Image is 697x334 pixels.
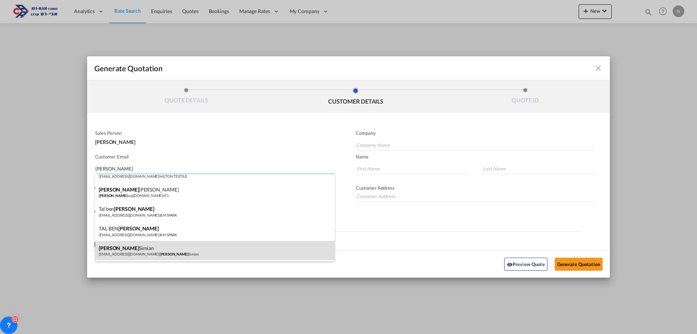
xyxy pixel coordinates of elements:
[555,258,603,271] button: Generate Quotation
[94,185,333,191] p: Contact
[95,136,333,145] div: [PERSON_NAME]
[95,154,335,160] p: Customer Email
[356,130,594,136] p: Company
[507,262,513,267] md-icon: icon-eye
[356,191,596,202] input: Customer Address
[356,185,395,191] span: Customer Address
[440,88,610,107] li: QUOTE ID
[102,88,271,107] li: QUOTE DETAILS
[482,163,596,174] input: Last Name
[356,154,610,160] p: Name
[87,56,610,278] md-dialog: Generate QuotationQUOTE ...
[95,130,333,136] p: Sales Person
[94,208,580,214] p: CC Emails
[95,163,335,174] input: Search by Customer Name/Email Id/Company
[94,217,580,231] md-chips-wrap: Chips container. Enter the text area, then type text, and press enter to add a chip.
[271,88,441,107] li: CUSTOMER DETAILS
[94,191,333,202] input: Contact Number
[94,64,163,73] span: Generate Quotation
[356,163,470,174] input: First Name
[94,241,181,248] md-checkbox: Checkbox No Ink
[504,258,547,271] button: icon-eyePreview Quote
[594,64,603,73] md-icon: icon-close fg-AAA8AD cursor m-0
[356,140,594,150] input: Company Name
